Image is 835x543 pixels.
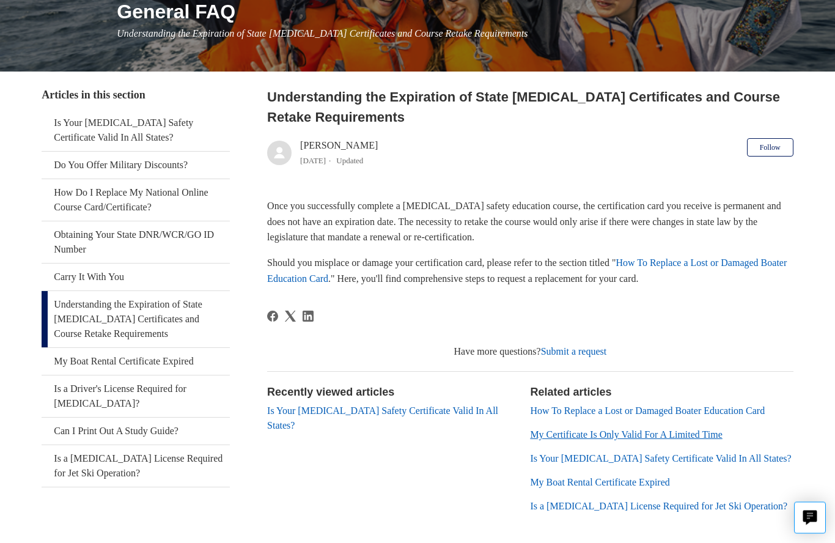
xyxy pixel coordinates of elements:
a: My Boat Rental Certificate Expired [530,478,669,488]
h2: Understanding the Expiration of State Boating Certificates and Course Retake Requirements [267,87,793,128]
a: Submit a request [541,347,607,357]
a: Is Your [MEDICAL_DATA] Safety Certificate Valid In All States? [42,110,229,152]
div: [PERSON_NAME] [300,139,378,168]
p: Should you misplace or damage your certification card, please refer to the section titled " ." He... [267,256,793,287]
a: How To Replace a Lost or Damaged Boater Education Card [267,258,787,284]
svg: Share this page on Facebook [267,311,278,322]
a: Is Your [MEDICAL_DATA] Safety Certificate Valid In All States? [530,454,791,464]
a: Can I Print Out A Study Guide? [42,418,229,445]
a: X Corp [285,311,296,322]
a: Is a Driver's License Required for [MEDICAL_DATA]? [42,376,229,418]
span: Articles in this section [42,89,145,102]
a: My Certificate Is Only Valid For A Limited Time [530,430,722,440]
a: Is a [MEDICAL_DATA] License Required for Jet Ski Operation? [42,446,229,487]
a: Facebook [267,311,278,322]
a: LinkedIn [303,311,314,322]
button: Follow Article [747,139,793,157]
a: How Do I Replace My National Online Course Card/Certificate? [42,180,229,221]
a: Do You Offer Military Discounts? [42,152,229,179]
a: How To Replace a Lost or Damaged Boater Education Card [530,406,765,416]
div: Have more questions? [267,345,793,360]
a: Carry It With You [42,264,229,291]
a: Is a [MEDICAL_DATA] License Required for Jet Ski Operation? [530,501,787,512]
time: 03/21/2024, 11:29 [300,157,326,166]
a: Obtaining Your State DNR/WCR/GO ID Number [42,222,229,264]
h2: Recently viewed articles [267,385,518,401]
a: Understanding the Expiration of State [MEDICAL_DATA] Certificates and Course Retake Requirements [42,292,229,348]
p: Once you successfully complete a [MEDICAL_DATA] safety education course, the certification card y... [267,199,793,246]
span: Understanding the Expiration of State [MEDICAL_DATA] Certificates and Course Retake Requirements [117,29,528,39]
li: Updated [336,157,363,166]
button: Live chat [794,502,826,534]
h2: Related articles [530,385,793,401]
a: My Boat Rental Certificate Expired [42,349,229,375]
a: Is Your [MEDICAL_DATA] Safety Certificate Valid In All States? [267,406,498,431]
svg: Share this page on X Corp [285,311,296,322]
svg: Share this page on LinkedIn [303,311,314,322]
